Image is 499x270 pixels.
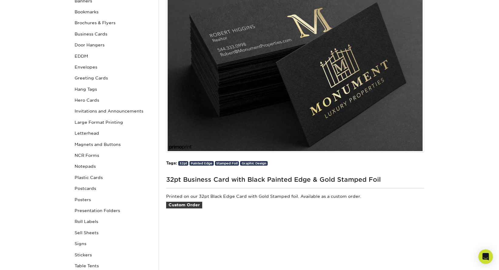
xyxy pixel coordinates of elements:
a: NCR Forms [72,150,154,161]
a: 32pt [178,161,188,166]
a: Door Hangers [72,39,154,50]
h1: 32pt Business Card with Black Painted Edge & Gold Stamped Foil [166,174,424,183]
a: Magnets and Buttons [72,139,154,150]
strong: Tags: [166,160,177,165]
a: EDDM [72,51,154,62]
a: Signs [72,238,154,249]
a: Postcards [72,183,154,194]
a: Stickers [72,249,154,260]
a: Plastic Cards [72,172,154,183]
a: Brochures & Flyers [72,17,154,28]
div: Open Intercom Messenger [478,249,493,264]
a: Sell Sheets [72,227,154,238]
a: Stamped Foil [215,161,239,166]
a: Letterhead [72,128,154,139]
p: Printed on our 32pt Black Edge Card with Gold Stamped foil. Available as a custom order. [166,193,424,216]
a: Presentation Folders [72,205,154,216]
a: Painted Edge [189,161,214,166]
a: Large Format Printing [72,117,154,128]
a: Roll Labels [72,216,154,227]
a: Envelopes [72,62,154,73]
a: Hero Cards [72,95,154,106]
a: Notepads [72,161,154,172]
a: Business Cards [72,29,154,39]
a: Posters [72,194,154,205]
a: Hang Tags [72,84,154,95]
a: Greeting Cards [72,73,154,83]
a: Invitations and Announcements [72,106,154,116]
a: Bookmarks [72,6,154,17]
a: Custom Order [166,202,202,208]
a: Graphic Design [240,161,267,166]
